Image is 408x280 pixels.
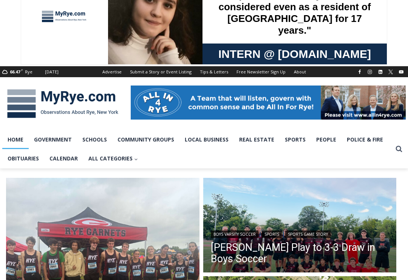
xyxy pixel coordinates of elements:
[179,130,234,149] a: Local Business
[232,66,290,77] a: Free Newsletter Sign Up
[397,67,406,76] a: YouTube
[203,178,397,275] a: Read More Rye, Harrison Play to 3-3 Draw in Boys Soccer
[262,230,282,238] a: Sports
[77,130,112,149] a: Schools
[83,149,143,168] button: Child menu of All Categories
[342,130,388,149] a: Police & Fire
[78,47,111,90] div: Located at [STREET_ADDRESS][PERSON_NAME]
[376,67,385,76] a: Linkedin
[2,78,74,107] span: Open Tues. - Sun. [PHONE_NUMBER]
[21,68,23,72] span: F
[211,242,389,264] a: [PERSON_NAME] Play to 3-3 Draw in Boys Soccer
[126,66,196,77] a: Submit a Story or Event Listing
[392,142,406,156] button: View Search Form
[112,130,179,149] a: Community Groups
[45,68,59,75] div: [DATE]
[0,76,76,94] a: Open Tues. - Sun. [PHONE_NUMBER]
[98,66,126,77] a: Advertise
[355,67,364,76] a: Facebook
[196,66,232,77] a: Tips & Letters
[25,68,32,75] div: Rye
[98,66,310,77] nav: Secondary Navigation
[29,130,77,149] a: Government
[290,66,310,77] a: About
[198,75,350,92] span: Intern @ [DOMAIN_NAME]
[2,130,392,168] nav: Primary Navigation
[131,86,406,120] img: All in for Rye
[211,230,258,238] a: Boys Varsity Soccer
[234,130,280,149] a: Real Estate
[203,178,397,275] img: (PHOTO: The 2025 Rye Boys Varsity Soccer team. Contributed.)
[365,67,374,76] a: Instagram
[191,0,357,73] div: "I learned about the history of a place I’d honestly never considered even as a resident of [GEOG...
[311,130,342,149] a: People
[386,67,395,76] a: X
[2,149,44,168] a: Obituaries
[182,73,366,94] a: Intern @ [DOMAIN_NAME]
[211,229,389,238] div: | |
[10,69,20,75] span: 66.47
[285,230,331,238] a: Sports Game Story
[2,130,29,149] a: Home
[2,84,123,123] img: MyRye.com
[44,149,83,168] a: Calendar
[280,130,311,149] a: Sports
